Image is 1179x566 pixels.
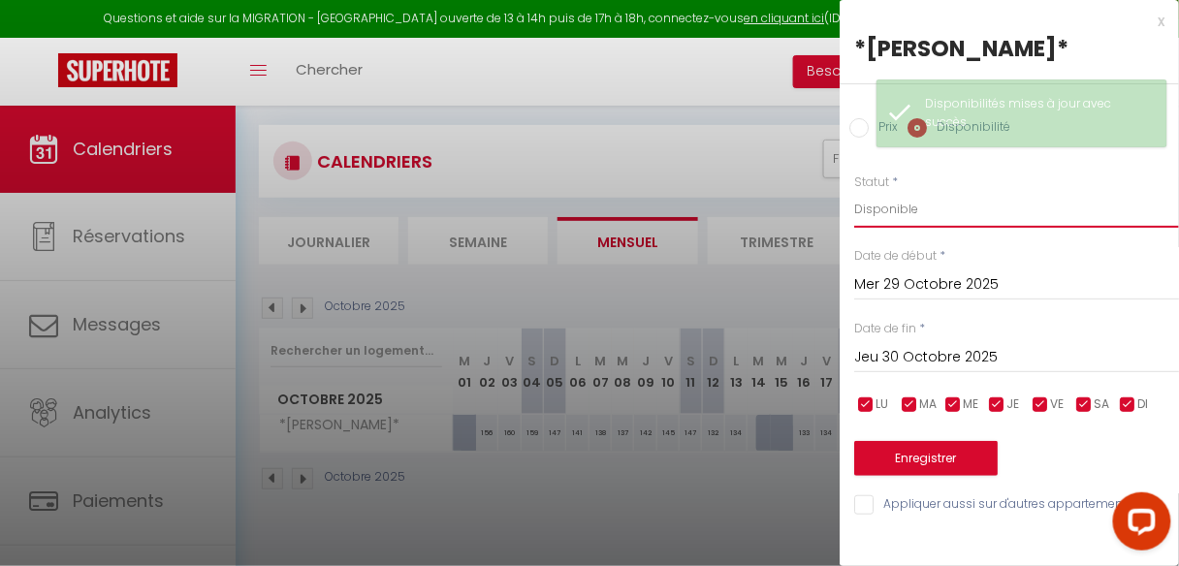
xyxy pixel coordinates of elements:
span: DI [1137,395,1148,414]
iframe: LiveChat chat widget [1098,485,1179,566]
label: Date de début [854,247,937,266]
span: MA [919,395,937,414]
span: SA [1094,395,1109,414]
label: Statut [854,173,889,192]
span: LU [876,395,888,414]
label: Prix [869,118,898,140]
span: VE [1050,395,1064,414]
div: x [840,10,1164,33]
label: Date de fin [854,320,916,338]
div: *[PERSON_NAME]* [854,33,1164,64]
span: JE [1006,395,1019,414]
span: ME [963,395,978,414]
div: Disponibilités mises à jour avec succès [926,95,1147,132]
button: Enregistrer [854,441,998,476]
